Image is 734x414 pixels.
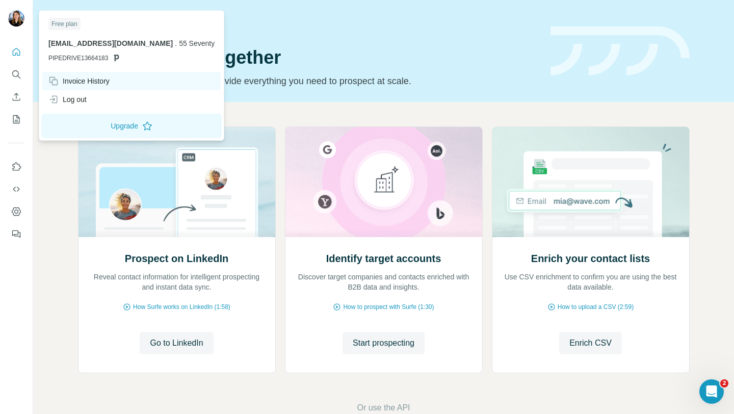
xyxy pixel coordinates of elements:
[48,94,87,105] div: Log out
[8,10,24,27] img: Avatar
[8,110,24,128] button: My lists
[569,337,612,349] span: Enrich CSV
[133,302,230,312] span: How Surfe works on LinkedIn (1:58)
[48,76,110,86] div: Invoice History
[140,332,213,354] button: Go to LinkedIn
[175,39,177,47] span: .
[558,302,634,312] span: How to upload a CSV (2:59)
[8,88,24,106] button: Enrich CSV
[699,379,724,404] iframe: Intercom live chat
[8,65,24,84] button: Search
[531,251,650,266] h2: Enrich your contact lists
[78,47,538,68] h1: Let’s prospect together
[326,251,441,266] h2: Identify target accounts
[78,127,276,237] img: Prospect on LinkedIn
[8,43,24,61] button: Quick start
[78,19,538,29] div: Quick start
[150,337,203,349] span: Go to LinkedIn
[41,114,222,138] button: Upgrade
[48,39,173,47] span: [EMAIL_ADDRESS][DOMAIN_NAME]
[8,225,24,243] button: Feedback
[8,202,24,221] button: Dashboard
[550,27,690,76] img: banner
[720,379,728,387] span: 2
[285,127,483,237] img: Identify target accounts
[48,18,81,30] div: Free plan
[559,332,622,354] button: Enrich CSV
[503,272,679,292] p: Use CSV enrichment to confirm you are using the best data available.
[357,402,410,414] button: Or use the API
[8,158,24,176] button: Use Surfe on LinkedIn
[89,272,265,292] p: Reveal contact information for intelligent prospecting and instant data sync.
[8,180,24,198] button: Use Surfe API
[78,74,538,88] p: Pick your starting point and we’ll provide everything you need to prospect at scale.
[48,54,108,63] span: PIPEDRIVE13664183
[343,302,434,312] span: How to prospect with Surfe (1:30)
[343,332,425,354] button: Start prospecting
[353,337,414,349] span: Start prospecting
[492,127,690,237] img: Enrich your contact lists
[179,39,215,47] span: 55 Seventy
[125,251,228,266] h2: Prospect on LinkedIn
[296,272,472,292] p: Discover target companies and contacts enriched with B2B data and insights.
